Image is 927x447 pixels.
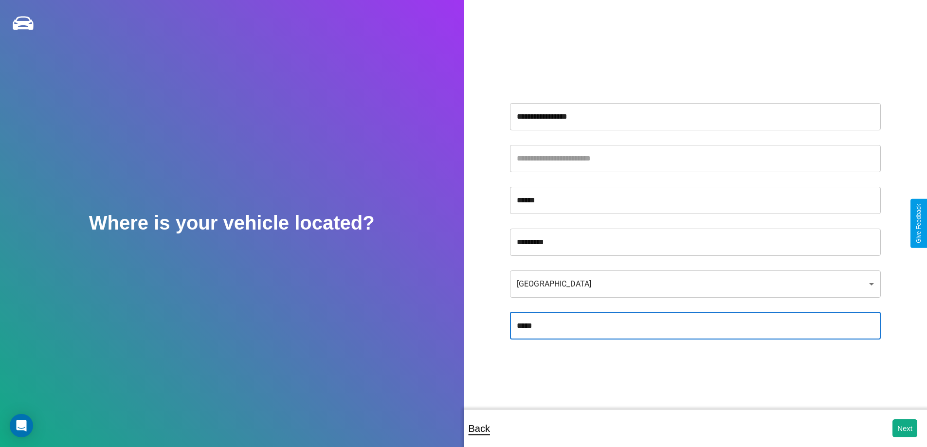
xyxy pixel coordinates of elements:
[10,414,33,437] div: Open Intercom Messenger
[510,270,881,298] div: [GEOGRAPHIC_DATA]
[892,419,917,437] button: Next
[915,204,922,243] div: Give Feedback
[89,212,375,234] h2: Where is your vehicle located?
[469,420,490,437] p: Back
